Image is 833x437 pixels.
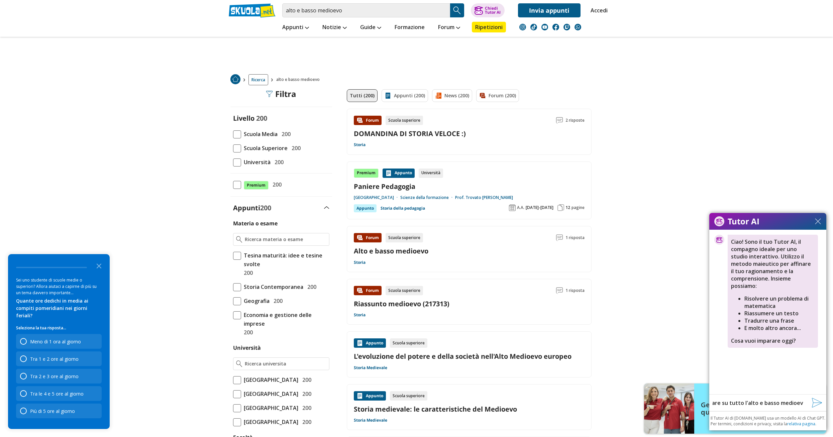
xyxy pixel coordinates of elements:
a: Prof. Trovato [PERSON_NAME] [455,195,513,200]
a: Forum [436,22,462,34]
span: 200 [289,144,301,152]
img: Appunti contenuto [356,393,363,399]
a: Notizie [321,22,348,34]
span: A.A. [517,205,524,210]
input: Chiedi a Tutor AI [709,396,807,410]
span: alto e basso medioevo [276,74,322,85]
img: sendMessage [812,398,822,408]
img: Apri e chiudi sezione [324,206,329,209]
img: Commenti lettura [556,287,563,294]
img: twitch [563,24,570,30]
a: Appunti [281,22,311,34]
span: Università [241,158,271,167]
a: Storia [354,142,366,147]
a: Storia [354,260,366,265]
img: Forum contenuto [356,117,363,124]
div: Appunto [354,204,377,212]
div: Tra 1 e 2 ore al giorno [30,356,79,362]
label: Materia o esame [233,220,278,227]
li: Riassumere un testo [744,310,815,317]
span: 200 [260,203,271,212]
div: Meno di 1 ora al giorno [30,338,81,345]
img: youtube [541,24,548,30]
img: Filtra filtri mobile [266,91,273,97]
a: Scienze della formazione [400,195,455,200]
a: Home [230,74,240,85]
span: [DATE]-[DATE] [526,205,553,210]
img: Pagine [557,204,564,211]
li: E molto altro ancora... [744,324,815,332]
span: 200 [241,328,253,337]
div: Appunto [354,338,386,348]
div: Forum [354,116,382,125]
div: Più di 5 ore al giorno [16,404,102,418]
label: Appunti [233,203,271,212]
img: News filtro contenuto [435,92,442,99]
span: 1 risposta [565,233,585,242]
a: Storia medievale: le caratteristiche del Medioevo [354,405,585,414]
span: 200 [300,418,311,426]
a: Storia Medievale [354,365,387,370]
li: Tradurre una frase [744,317,815,324]
a: [GEOGRAPHIC_DATA] [354,195,400,200]
a: News (200) [432,89,472,102]
span: 200 [279,130,291,138]
span: [GEOGRAPHIC_DATA] [241,375,298,384]
img: instagram [519,24,526,30]
a: Storia Medievale [354,418,387,423]
div: Chiedi Tutor AI [485,6,501,14]
div: Ciao! Sono il tuo Tutor AI, il compagno ideale per uno studio interattivo. Utilizzo il metodo mai... [728,235,818,348]
img: Cerca appunti, riassunti o versioni [452,5,462,15]
div: Tra 2 e 3 ore al giorno [30,373,79,379]
a: L'evoluzione del potere e della società nell'Alto Medioevo europeo [354,352,585,361]
img: Ricerca materia o esame [236,236,242,243]
input: Cerca appunti, riassunti o versioni [282,3,450,17]
img: Commenti lettura [556,234,563,241]
img: Forum filtro contenuto [479,92,486,99]
a: Ricerca [248,74,268,85]
div: Tutor AI [709,213,826,230]
div: Tra 2 e 3 ore al giorno [16,369,102,384]
button: Search Button [450,3,464,17]
div: Quante ore dedichi in media ai compiti pomeridiani nei giorni feriali? [16,297,102,319]
div: Survey [8,254,110,429]
input: Ricerca materia o esame [245,236,326,243]
span: 1 risposta [565,286,585,295]
div: Appunto [354,391,386,401]
img: WhatsApp [575,24,581,30]
img: Ricerca universita [236,360,242,367]
div: Scuola superiore [390,391,427,401]
div: Forum [354,233,382,242]
span: Scuola Superiore [241,144,288,152]
div: Scuola superiore [386,233,423,242]
img: Forum contenuto [356,234,363,241]
div: Premium [354,169,379,178]
li: Risolvere un problema di matematica [744,295,815,310]
img: Appunti filtro contenuto [385,92,391,99]
span: 200 [256,114,267,123]
button: Close the survey [92,259,106,272]
img: close [815,218,821,224]
div: Scuola superiore [386,286,423,295]
span: Tesina maturità: idee e tesine svolte [241,251,329,268]
a: Storia [354,312,366,318]
div: Forum [354,286,382,295]
span: 200 [300,375,311,384]
img: facebook [552,24,559,30]
span: 12 [565,205,570,210]
img: tiktok [530,24,537,30]
a: Invia appunti [518,3,581,17]
div: Tra le 4 e 5 ore al giorno [30,391,84,397]
a: Paniere Pedagogia [354,182,585,191]
span: Geografia [241,297,270,305]
a: Accedi [591,3,605,17]
span: Storia Contemporanea [241,283,303,291]
img: Home [230,74,240,84]
a: Storia della pedagogia [381,204,425,212]
span: [GEOGRAPHIC_DATA] [241,390,298,398]
span: [GEOGRAPHIC_DATA] [241,404,298,412]
div: Il Tutor AI di [DOMAIN_NAME] usa un modello AI di Chat GPT. Per termini, condizioni e privacy, vi... [709,411,826,430]
div: Filtra [266,89,296,99]
a: Alto e basso medioevo [354,246,428,255]
img: Commenti lettura [556,117,563,124]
